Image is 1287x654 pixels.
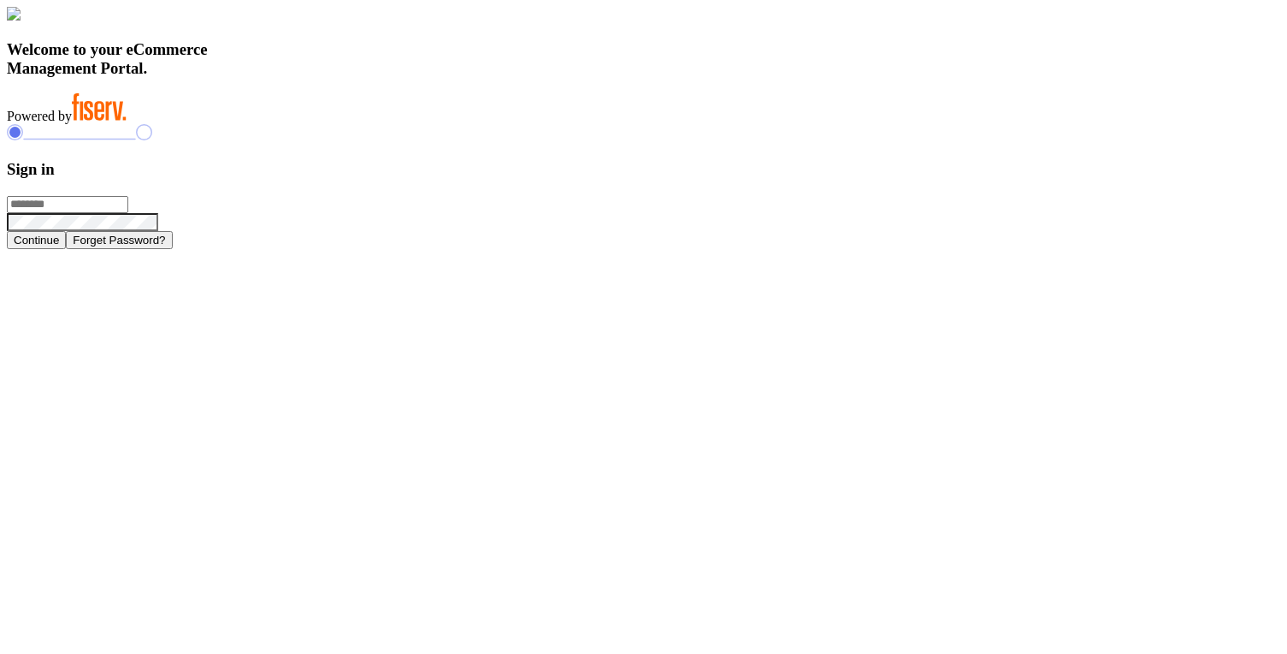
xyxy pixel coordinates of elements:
img: card_Illustration.svg [7,7,21,21]
h3: Welcome to your eCommerce Management Portal. [7,40,1280,78]
h3: Sign in [7,160,1280,179]
button: Continue [7,231,66,249]
span: Powered by [7,109,72,123]
button: Forget Password? [66,231,172,249]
